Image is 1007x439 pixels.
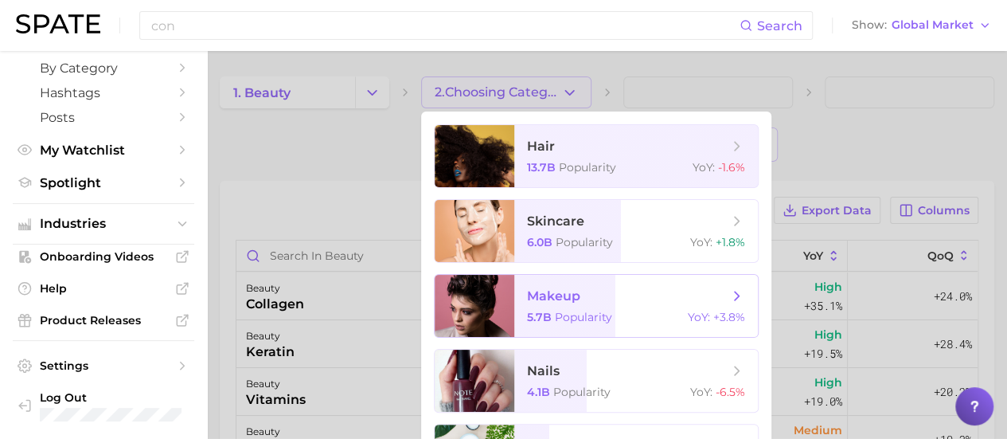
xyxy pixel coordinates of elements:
span: +3.8% [713,310,745,324]
span: YoY : [693,160,715,174]
span: makeup [527,288,580,304]
span: Settings [40,359,167,373]
span: 5.7b [527,310,552,324]
span: nails [527,363,560,378]
span: Posts [40,110,167,125]
span: Spotlight [40,175,167,190]
span: Global Market [892,21,974,29]
span: by Category [40,61,167,76]
span: +1.8% [716,235,745,249]
a: by Category [13,56,194,80]
img: SPATE [16,14,100,33]
span: Popularity [559,160,616,174]
span: Show [852,21,887,29]
button: Industries [13,212,194,236]
a: Posts [13,105,194,130]
span: Help [40,281,167,296]
a: Hashtags [13,80,194,105]
span: Hashtags [40,85,167,100]
span: hair [527,139,555,154]
a: Help [13,276,194,300]
span: My Watchlist [40,143,167,158]
a: Settings [13,354,194,378]
span: YoY : [688,310,710,324]
a: Onboarding Videos [13,245,194,268]
span: YoY : [690,385,712,399]
input: Search here for a brand, industry, or ingredient [150,12,740,39]
span: YoY : [690,235,712,249]
span: 13.7b [527,160,556,174]
span: Product Releases [40,313,167,327]
span: -1.6% [718,160,745,174]
span: -6.5% [716,385,745,399]
span: Search [757,18,802,33]
span: skincare [527,214,584,229]
a: My Watchlist [13,138,194,163]
a: Product Releases [13,308,194,332]
span: Industries [40,217,167,231]
span: Popularity [556,235,613,249]
span: Log Out [40,390,205,405]
button: ShowGlobal Market [848,15,995,36]
a: Log out. Currently logged in with e-mail totoh@benefitcosmetics.com. [13,386,194,426]
span: 6.0b [527,235,552,249]
span: Popularity [553,385,611,399]
span: Onboarding Videos [40,249,167,264]
a: Spotlight [13,171,194,195]
span: Popularity [555,310,612,324]
span: 4.1b [527,385,550,399]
